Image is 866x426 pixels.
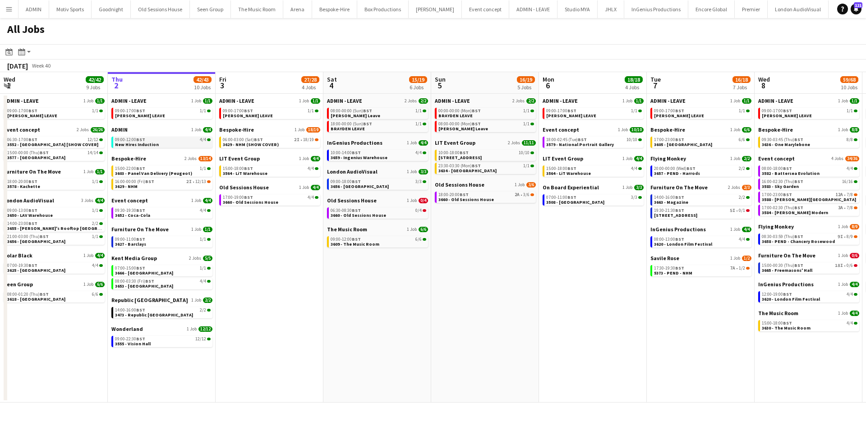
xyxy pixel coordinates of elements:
[327,168,428,175] a: London AudioVisual1 Job3/3
[203,127,212,133] span: 4/4
[7,113,57,119] span: ANDY LEAVE
[415,151,422,155] span: 4/4
[762,183,799,189] span: 3583 - Sky Garden
[650,184,751,191] a: Furniture On The Move2 Jobs2/3
[219,184,320,207] div: Old Sessions House1 Job4/417:00-19:00BST4/43660 - Old Sessions House
[28,108,37,114] span: BST
[223,170,267,176] span: 3564 - LiT Warehouse
[92,109,98,113] span: 1/1
[543,126,644,133] a: Event concept1 Job10/10
[111,126,128,133] span: ADMIN
[4,97,105,104] a: ADMIN - LEAVE1 Job1/1
[557,0,598,18] button: Studio MYA
[191,98,201,104] span: 1 Job
[654,142,712,147] span: 3605 - Tower of London
[223,137,318,147] a: 06:00-03:00 (Sat)BST2I•18/193629 - NHM (SHOW COVER)
[223,137,263,142] span: 06:00-03:00 (Sat)
[762,113,812,119] span: ANDY LEAVE
[331,109,372,113] span: 08:00-00:00 (Sun)
[543,184,644,207] div: On Board Experiential1 Job3/307:00-11:00BST3/33508 - [GEOGRAPHIC_DATA]
[190,0,231,18] button: Seen Group
[405,98,417,104] span: 2 Jobs
[111,155,212,197] div: Bespoke-Hire2 Jobs13/1415:00-22:00BST1/13603 - Panel Van Delivery (Peugeot)16:00-00:00 (Fri)BST2I...
[415,179,422,184] span: 3/3
[115,108,211,118] a: 09:00-17:00BST1/1[PERSON_NAME] LEAVE
[624,0,688,18] button: InGenius Productions
[4,126,105,133] a: Event concept2 Jobs26/26
[435,97,536,104] a: ADMIN - LEAVE2 Jobs2/2
[686,165,696,171] span: BST
[95,98,105,104] span: 1/1
[762,170,820,176] span: 3582 - Battersea Evolution
[654,137,750,147] a: 17:00-23:00BST6/63605 - [GEOGRAPHIC_DATA]
[131,0,190,18] button: Old Sessions House
[650,97,751,104] a: ADMIN - LEAVE1 Job1/1
[327,139,382,146] span: InGenius Productions
[854,2,862,8] span: 121
[730,98,740,104] span: 1 Job
[650,126,751,133] a: Bespoke-Hire1 Job6/6
[95,169,105,174] span: 1/1
[758,97,859,104] a: ADMIN - LEAVE1 Job1/1
[634,98,644,104] span: 1/1
[654,137,684,142] span: 17:00-23:00
[115,142,159,147] span: New Hires Induction
[438,113,473,119] span: BRAYDEN LEAVE
[435,181,536,188] a: Old Sessions House1 Job3/6
[184,156,197,161] span: 2 Jobs
[40,150,49,156] span: BST
[4,168,105,197] div: Furniture On The Move1 Job1/118:00-20:00BST1/13578 - Kachette
[115,137,211,147] a: 09:00-12:00BST4/4New Hires Induction
[244,108,253,114] span: BST
[223,142,279,147] span: 3629 - NHM (SHOW COVER)
[735,0,768,18] button: Premier
[111,155,212,162] a: Bespoke-Hire2 Jobs13/14
[7,183,40,189] span: 3578 - Kachette
[115,109,145,113] span: 09:00-17:00
[92,0,131,18] button: Goodnight
[546,137,587,142] span: 18:00-02:45 (Tue)
[742,127,751,133] span: 6/6
[219,97,320,126] div: ADMIN - LEAVE1 Job1/109:00-17:00BST1/1[PERSON_NAME] LEAVE
[794,179,803,184] span: BST
[111,97,212,104] a: ADMIN - LEAVE1 Job1/1
[762,137,857,147] a: 09:30-03:45 (Thu)BST8/83636 - One Marylebone
[438,122,481,126] span: 08:00-00:00 (Mon)
[311,98,320,104] span: 1/1
[730,127,740,133] span: 1 Job
[219,184,269,191] span: Old Sessions House
[7,137,103,147] a: 06:30-17:00BST12/123552 - [GEOGRAPHIC_DATA] [SHOW COVER]
[630,127,644,133] span: 10/10
[515,182,525,188] span: 1 Job
[419,140,428,146] span: 4/4
[283,0,312,18] button: Arena
[331,122,372,126] span: 18:00-00:00 (Sun)
[654,165,750,176] a: 20:00-00:00 (Wed)BST2/23657 - PEND - Harrods
[331,179,361,184] span: 09:00-18:00
[546,113,596,119] span: ANDY LEAVE
[231,0,283,18] button: The Music Room
[91,127,105,133] span: 26/26
[203,98,212,104] span: 1/1
[598,0,624,18] button: JHLX
[331,150,426,160] a: 10:00-14:00BST4/43659 - Ingenius Warehouse
[762,179,857,189] a: 16:00-02:30 (Thu)BST16/163583 - Sky Garden
[327,139,428,168] div: InGenius Productions1 Job4/410:00-14:00BST4/43659 - Ingenius Warehouse
[415,109,422,113] span: 1/1
[331,121,426,131] a: 18:00-00:00 (Sun)BST1/1BRAYDEN LEAVE
[526,98,536,104] span: 2/2
[842,179,853,184] span: 16/16
[472,121,481,127] span: BST
[543,97,578,104] span: ADMIN - LEAVE
[438,164,481,168] span: 23:30-03:30 (Mon)
[88,151,98,155] span: 14/14
[654,113,704,119] span: ANDY LEAVE
[631,109,637,113] span: 1/1
[543,184,599,191] span: On Board Experiential
[845,156,859,161] span: 34/36
[4,126,40,133] span: Event concept
[219,97,320,104] a: ADMIN - LEAVE1 Job1/1
[186,179,192,184] span: 2I
[650,97,686,104] span: ADMIN - LEAVE
[312,0,357,18] button: Bespoke-Hire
